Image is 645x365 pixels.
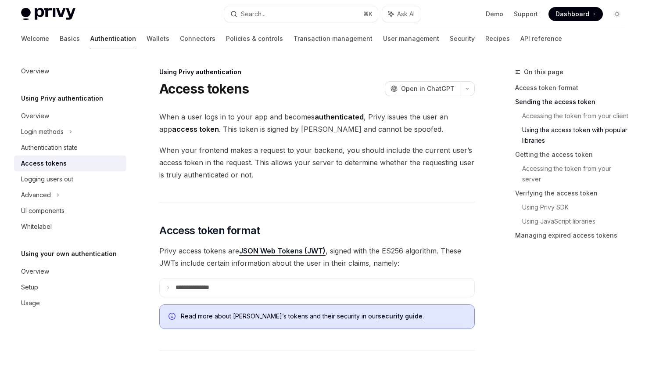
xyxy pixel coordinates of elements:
img: light logo [21,8,75,20]
a: Policies & controls [226,28,283,49]
a: Access token format [515,81,631,95]
span: ⌘ K [363,11,373,18]
button: Open in ChatGPT [385,81,460,96]
a: Using JavaScript libraries [522,214,631,228]
div: Setup [21,282,38,293]
a: Authentication [90,28,136,49]
a: Security [450,28,475,49]
span: Open in ChatGPT [401,84,455,93]
span: Privy access tokens are , signed with the ES256 algorithm. These JWTs include certain information... [159,245,475,269]
div: Usage [21,298,40,308]
a: Accessing the token from your server [522,162,631,186]
h5: Using Privy authentication [21,93,103,104]
strong: authenticated [315,112,364,121]
h5: Using your own authentication [21,249,117,259]
div: Overview [21,66,49,76]
span: On this page [524,67,563,77]
div: Using Privy authentication [159,68,475,76]
a: Overview [14,108,126,124]
a: Using the access token with popular libraries [522,123,631,148]
svg: Info [168,313,177,322]
a: Wallets [147,28,169,49]
button: Ask AI [382,6,421,22]
a: Connectors [180,28,215,49]
div: Advanced [21,190,51,200]
div: Overview [21,266,49,277]
h1: Access tokens [159,81,249,97]
a: Whitelabel [14,219,126,235]
a: Authentication state [14,140,126,155]
a: Overview [14,264,126,279]
span: Read more about [PERSON_NAME]’s tokens and their security in our . [181,312,466,321]
div: Access tokens [21,158,67,169]
div: Login methods [21,126,64,137]
a: Welcome [21,28,49,49]
a: Sending the access token [515,95,631,109]
a: Support [514,10,538,18]
a: Usage [14,295,126,311]
a: UI components [14,203,126,219]
a: Logging users out [14,171,126,187]
div: UI components [21,206,64,216]
div: Authentication state [21,142,78,153]
a: User management [383,28,439,49]
a: Using Privy SDK [522,200,631,214]
a: Getting the access token [515,148,631,162]
strong: access token [172,125,219,134]
div: Logging users out [21,174,73,184]
a: Access tokens [14,155,126,171]
a: Accessing the token from your client [522,109,631,123]
div: Whitelabel [21,221,52,232]
a: Setup [14,279,126,295]
span: When your frontend makes a request to your backend, you should include the current user’s access ... [159,144,475,181]
span: Ask AI [397,10,415,18]
div: Search... [241,9,265,19]
a: Dashboard [548,7,603,21]
a: Demo [486,10,503,18]
a: JSON Web Tokens (JWT) [239,246,326,256]
span: When a user logs in to your app and becomes , Privy issues the user an app . This token is signed... [159,111,475,135]
a: Transaction management [294,28,373,49]
a: Overview [14,63,126,79]
a: Basics [60,28,80,49]
span: Dashboard [555,10,589,18]
a: Recipes [485,28,510,49]
button: Toggle dark mode [610,7,624,21]
span: Access token format [159,224,260,238]
a: Verifying the access token [515,186,631,200]
a: Managing expired access tokens [515,228,631,242]
a: API reference [520,28,562,49]
div: Overview [21,111,49,121]
button: Search...⌘K [224,6,377,22]
a: security guide [378,312,423,320]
